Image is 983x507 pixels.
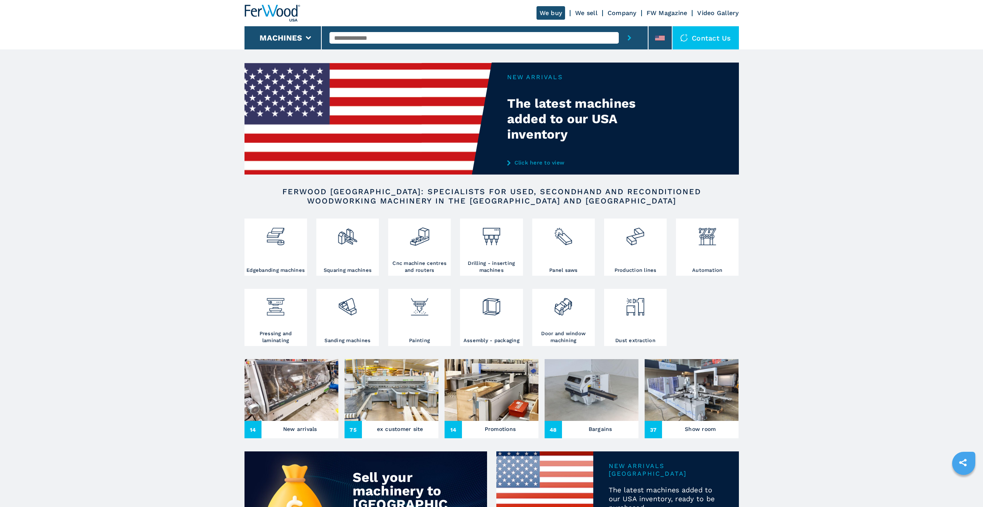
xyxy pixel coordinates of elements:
a: Pressing and laminating [244,289,307,346]
a: Automation [676,219,739,276]
a: Dust extraction [604,289,667,346]
a: ex customer site75ex customer site [345,359,438,438]
h3: Dust extraction [615,337,655,344]
img: Show room [645,359,739,421]
h3: Edgebanding machines [246,267,305,274]
button: Machines [260,33,302,42]
h3: Production lines [615,267,657,274]
img: The latest machines added to our USA inventory [244,63,492,175]
img: automazione.png [697,220,718,247]
a: Promotions14Promotions [445,359,538,438]
h3: Promotions [485,424,516,434]
h3: ex customer site [377,424,423,434]
h3: Sanding machines [324,337,370,344]
h3: Assembly - packaging [463,337,520,344]
h3: Pressing and laminating [246,330,305,344]
iframe: Chat [950,472,977,501]
a: Assembly - packaging [460,289,523,346]
span: 48 [545,421,562,438]
a: Sanding machines [316,289,379,346]
a: Panel saws [532,219,595,276]
span: 37 [645,421,662,438]
a: We buy [536,6,565,20]
h3: Panel saws [549,267,578,274]
img: pressa-strettoia.png [265,291,286,317]
span: 14 [445,421,462,438]
img: Contact us [680,34,688,42]
a: FW Magazine [647,9,688,17]
img: levigatrici_2.png [337,291,358,317]
img: Bargains [545,359,638,421]
span: 14 [244,421,262,438]
a: New arrivals14New arrivals [244,359,338,438]
h3: Show room [685,424,716,434]
h3: New arrivals [283,424,317,434]
div: Contact us [672,26,739,49]
h3: Bargains [589,424,612,434]
h3: Automation [692,267,723,274]
img: centro_di_lavoro_cnc_2.png [409,220,430,247]
h3: Squaring machines [324,267,372,274]
h3: Door and window machining [534,330,593,344]
img: Ferwood [244,5,300,22]
img: lavorazione_porte_finestre_2.png [553,291,574,317]
a: Drilling - inserting machines [460,219,523,276]
h3: Painting [409,337,430,344]
h3: Cnc machine centres and routers [390,260,449,274]
h2: FERWOOD [GEOGRAPHIC_DATA]: SPECIALISTS FOR USED, SECONDHAND AND RECONDITIONED WOODWORKING MACHINE... [269,187,714,205]
img: sezionatrici_2.png [553,220,574,247]
a: Company [608,9,637,17]
a: We sell [575,9,598,17]
img: ex customer site [345,359,438,421]
img: montaggio_imballaggio_2.png [481,291,502,317]
a: Video Gallery [697,9,739,17]
a: sharethis [953,453,973,472]
a: Show room37Show room [645,359,739,438]
a: Bargains48Bargains [545,359,638,438]
img: verniciatura_1.png [409,291,430,317]
a: Squaring machines [316,219,379,276]
img: foratrici_inseritrici_2.png [481,220,502,247]
img: New arrivals [244,359,338,421]
img: bordatrici_1.png [265,220,286,247]
a: Edgebanding machines [244,219,307,276]
img: squadratrici_2.png [337,220,358,247]
a: Painting [388,289,451,346]
a: Click here to view [507,159,659,166]
img: aspirazione_1.png [625,291,645,317]
button: submit-button [619,26,640,49]
a: Cnc machine centres and routers [388,219,451,276]
span: 75 [345,421,362,438]
h3: Drilling - inserting machines [462,260,521,274]
a: Door and window machining [532,289,595,346]
img: linee_di_produzione_2.png [625,220,645,247]
img: Promotions [445,359,538,421]
a: Production lines [604,219,667,276]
